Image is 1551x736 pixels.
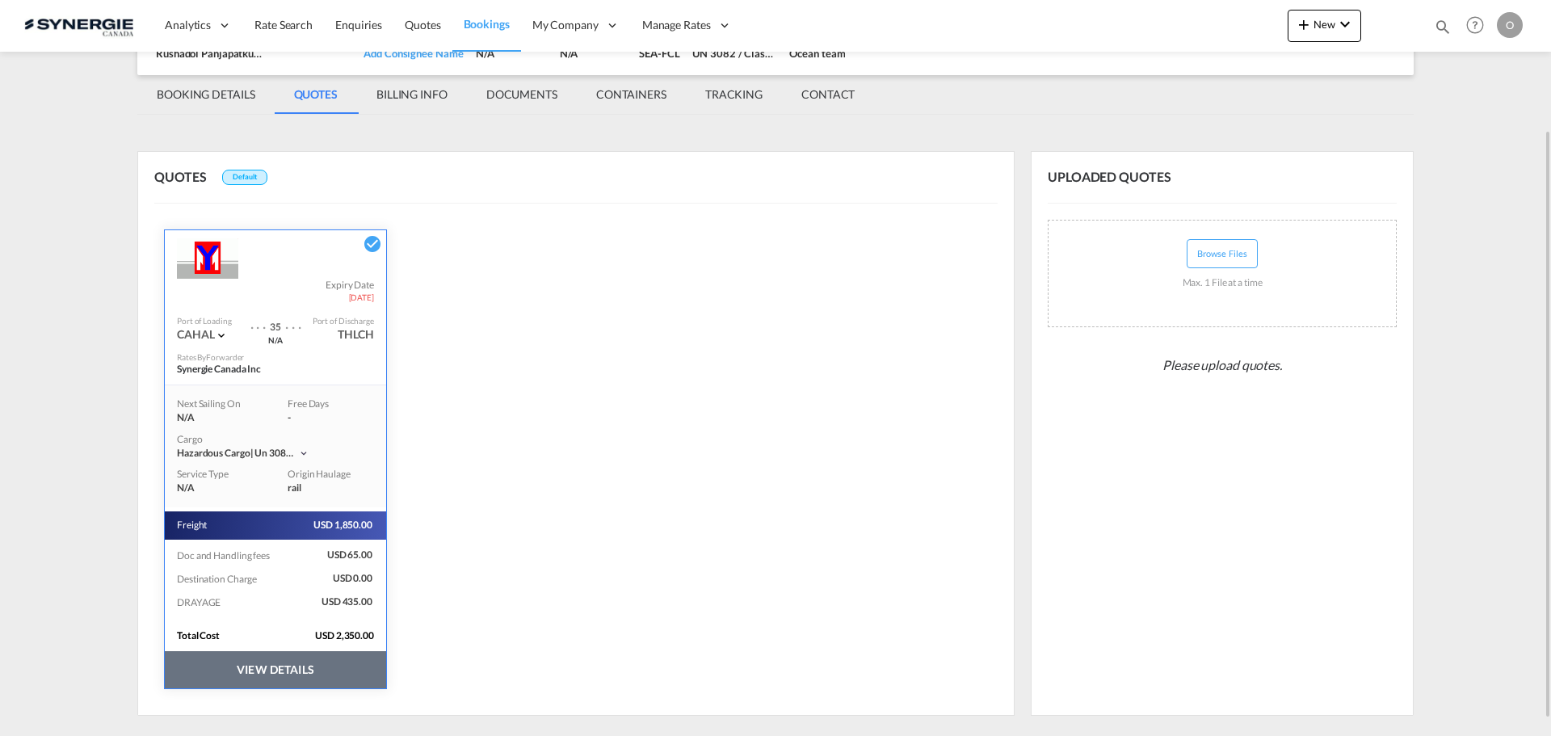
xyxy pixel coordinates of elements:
md-icon: icon-chevron-down [215,329,228,342]
div: N/A [560,46,627,61]
div: Rushadol Panjapatkul [156,46,264,61]
div: un 3082 / class 9 / pg iii [177,447,298,461]
span: Please upload quotes. [1156,350,1288,381]
div: Cargo [177,433,374,447]
button: icon-plus 400-fgNewicon-chevron-down [1288,10,1361,42]
span: Doc and Handling fees [177,549,271,561]
div: Service Type [177,468,242,482]
div: icon-magnify [1434,18,1452,42]
div: O [1497,12,1523,38]
span: QUOTES [154,169,218,184]
md-tab-item: BILLING INFO [357,75,467,114]
md-icon: icon-magnify [1434,18,1452,36]
span: Enquiries [335,18,382,32]
span: Bookings [464,17,510,31]
div: Free Days [288,397,352,411]
span: Expiry Date [326,279,374,292]
div: N/A [476,46,546,61]
span: | [250,447,254,459]
div: Transit Time 35 [266,311,285,334]
span: Manage Rates [642,17,711,33]
span: USD 0.00 [295,572,374,586]
div: Port of Discharge [313,315,374,326]
span: [DATE] [349,292,374,303]
div: Synergie Canada Inc [177,363,338,376]
div: rail [288,482,374,495]
md-icon: icon-checkbox-marked-circle [363,234,382,254]
md-tab-item: CONTAINERS [577,75,686,114]
div: Next Sailing On [177,397,263,411]
div: . . . [285,311,301,334]
span: USD 2,350.00 [315,629,386,643]
md-tab-item: TRACKING [686,75,782,114]
div: N/A [177,411,263,425]
md-icon: icon-plus 400-fg [1294,15,1314,34]
div: Default [222,170,267,185]
div: via Port Not Available [239,334,312,345]
span: Forwarder [206,352,244,362]
span: My Company [532,17,599,33]
div: CAHAL [177,326,228,343]
span: New [1294,18,1355,31]
div: Max. 1 File at a time [1183,268,1263,298]
img: 1f56c880d42311ef80fc7dca854c8e59.png [24,7,133,44]
div: - [288,411,352,425]
span: USD 65.00 [295,549,374,562]
span: DRAYAGE [177,596,222,608]
div: SEA-FCL [639,46,679,61]
div: Help [1461,11,1497,40]
span: Hazardous Cargo [177,447,254,459]
span: Destination Charge [177,573,258,585]
md-tab-item: CONTACT [782,75,874,114]
span: Quotes [405,18,440,32]
body: Editor, editor2 [16,16,369,33]
div: . . . [250,311,267,334]
div: Ocean team [789,46,845,61]
md-pagination-wrapper: Use the left and right arrow keys to navigate between tabs [137,75,874,114]
span: N/A [177,482,195,495]
span: USD 435.00 [295,595,374,609]
span: Rate Search [254,18,313,32]
span: Port of OriginCATORPort of LoadingCAHAL [215,327,228,341]
span: UPLOADED QUOTES [1048,168,1183,186]
button: VIEW DETAILS [165,651,386,688]
div: Port of Loading [177,315,232,326]
div: Origin Haulage [288,468,374,482]
md-icon: icon-chevron-down [298,448,309,459]
div: THLCH [338,326,374,343]
div: Total Cost [177,629,297,643]
span: Help [1461,11,1489,39]
div: Add Consignee Name [364,46,463,61]
span: Analytics [165,17,211,33]
img: Yang Ming Line [177,238,238,279]
button: Browse Files [1187,239,1258,268]
span: USD 1,850.00 [295,519,374,532]
md-icon: icon-chevron-down [1335,15,1355,34]
md-tab-item: BOOKING DETAILS [137,75,275,114]
md-tab-item: QUOTES [275,75,357,114]
md-tab-item: DOCUMENTS [467,75,577,114]
span: Freight [177,519,208,532]
div: UN 3082 / Class 9 / PG III [692,46,776,61]
div: Rates By [177,351,244,363]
